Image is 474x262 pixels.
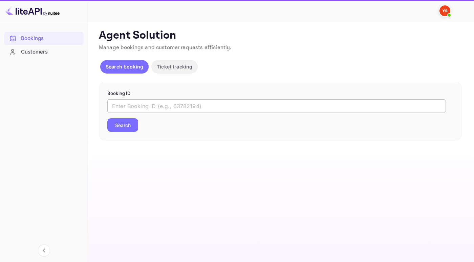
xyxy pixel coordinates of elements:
[107,99,446,113] input: Enter Booking ID (e.g., 63782194)
[4,32,84,45] div: Bookings
[4,45,84,58] a: Customers
[99,44,232,51] span: Manage bookings and customer requests efficiently.
[107,90,453,97] p: Booking ID
[21,35,80,42] div: Bookings
[4,45,84,59] div: Customers
[4,32,84,44] a: Bookings
[5,5,60,16] img: LiteAPI logo
[157,63,192,70] p: Ticket tracking
[38,244,50,257] button: Collapse navigation
[99,29,462,42] p: Agent Solution
[107,118,138,132] button: Search
[106,63,143,70] p: Search booking
[439,5,450,16] img: Yandex Support
[21,48,80,56] div: Customers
